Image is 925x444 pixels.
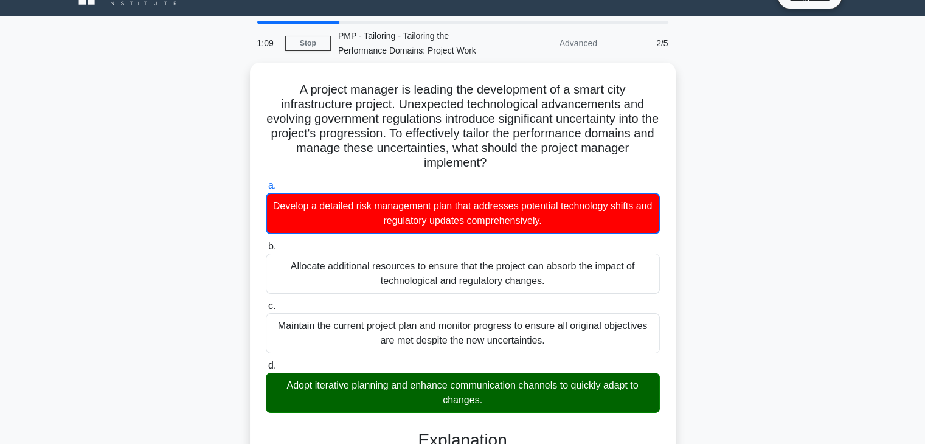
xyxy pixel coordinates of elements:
div: Allocate additional resources to ensure that the project can absorb the impact of technological a... [266,254,660,294]
span: a. [268,180,276,190]
div: Advanced [498,31,605,55]
div: 2/5 [605,31,676,55]
div: Adopt iterative planning and enhance communication channels to quickly adapt to changes. [266,373,660,413]
a: Stop [285,36,331,51]
span: d. [268,360,276,370]
span: c. [268,300,275,311]
div: Develop a detailed risk management plan that addresses potential technology shifts and regulatory... [266,193,660,234]
div: Maintain the current project plan and monitor progress to ensure all original objectives are met ... [266,313,660,353]
div: PMP - Tailoring - Tailoring the Performance Domains: Project Work [331,24,498,63]
span: b. [268,241,276,251]
h5: A project manager is leading the development of a smart city infrastructure project. Unexpected t... [265,82,661,171]
div: 1:09 [250,31,285,55]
